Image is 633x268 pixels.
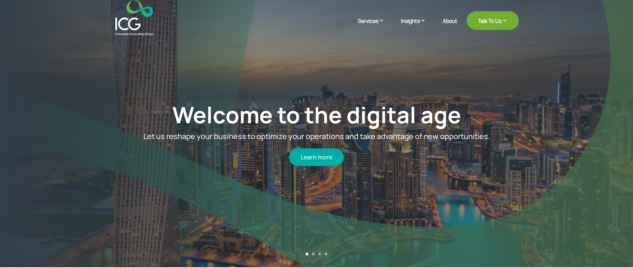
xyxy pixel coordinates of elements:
a: 3 [318,253,321,255]
a: Talk To Us [467,11,519,30]
a: Insights [401,17,433,36]
a: About [443,18,457,36]
span: Let us reshape your business to optimize your operations and take advantage of new opportunities. [143,131,490,141]
a: 4 [325,253,327,255]
a: 2 [312,253,315,255]
a: 1 [306,253,308,255]
a: Welcome to the digital age [172,99,461,130]
a: Services [358,17,392,36]
a: Learn more [289,148,344,166]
